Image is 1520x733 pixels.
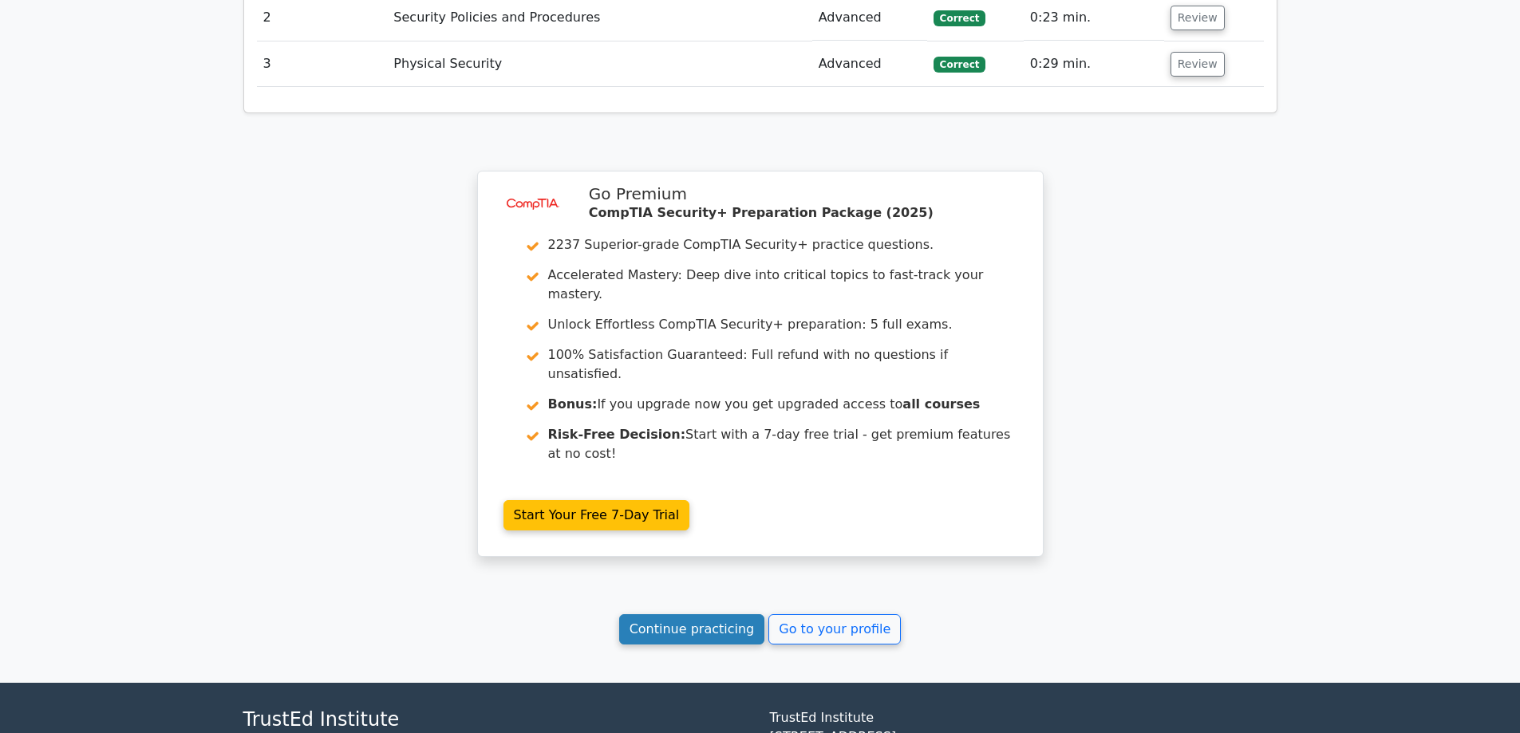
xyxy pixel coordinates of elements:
[1171,6,1225,30] button: Review
[619,614,765,644] a: Continue practicing
[812,41,927,87] td: Advanced
[1171,52,1225,77] button: Review
[503,500,690,530] a: Start Your Free 7-Day Trial
[387,41,811,87] td: Physical Security
[1024,41,1164,87] td: 0:29 min.
[257,41,388,87] td: 3
[768,614,901,644] a: Go to your profile
[934,57,985,73] span: Correct
[934,10,985,26] span: Correct
[243,708,751,731] h4: TrustEd Institute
